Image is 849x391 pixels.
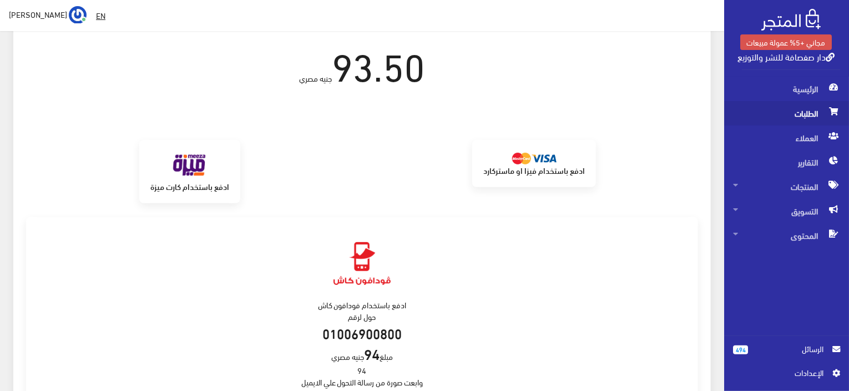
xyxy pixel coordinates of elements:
strong: ادفع باستخدام كارت ميزة [150,181,229,192]
a: الرئيسية [724,77,849,101]
a: اﻹعدادات [733,367,840,384]
div: جنيه مصري [18,1,706,92]
span: المحتوى [733,223,840,248]
span: الرئيسية [733,77,840,101]
a: 494 الرسائل [733,343,840,367]
span: العملاء [733,126,840,150]
span: 93.50 [332,28,426,98]
span: اﻹعدادات [742,367,823,379]
img: vodafonecash.png [327,228,397,299]
a: المنتجات [724,174,849,199]
img: . [761,9,821,31]
span: 494 [733,345,748,354]
a: دار صفصافة للنشر والتوزيع [737,48,835,64]
span: المنتجات [733,174,840,199]
a: العملاء [724,126,849,150]
strong: 94 [364,343,380,364]
a: الطلبات [724,101,849,126]
strong: ادفع باستخدام فيزا او ماستركارد [483,164,585,176]
img: mastercard.png [512,153,557,164]
iframe: Drift Widget Chat Controller [13,315,55,357]
img: ... [69,6,87,24]
span: [PERSON_NAME] [9,7,67,21]
a: المحتوى [724,223,849,248]
span: الرسائل [757,343,823,355]
a: ... [PERSON_NAME] [9,6,87,23]
strong: 01006900800 [322,323,402,342]
span: التقارير [733,150,840,174]
span: الطلبات [733,101,840,126]
img: meeza.png [168,151,212,181]
span: التسويق [733,199,840,223]
a: EN [92,6,110,26]
a: مجاني +5% عمولة مبيعات [740,34,832,50]
u: EN [96,8,105,22]
a: التقارير [724,150,849,174]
